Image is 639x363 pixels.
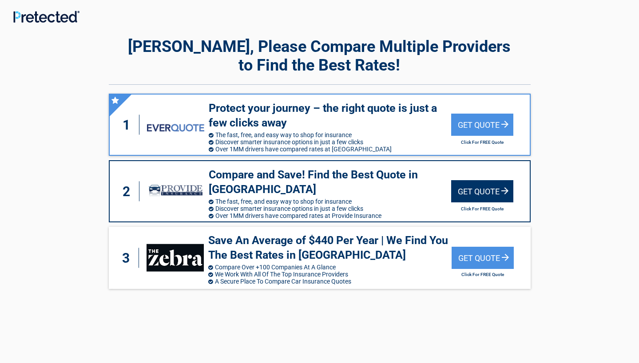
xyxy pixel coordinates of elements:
li: The fast, free, and easy way to shop for insurance [209,131,451,138]
li: Compare Over +100 Companies At A Glance [208,264,452,271]
li: Discover smarter insurance options in just a few clicks [209,138,451,146]
li: Discover smarter insurance options in just a few clicks [209,205,451,212]
h2: [PERSON_NAME], Please Compare Multiple Providers to Find the Best Rates! [109,37,531,75]
h3: Save An Average of $440 Per Year | We Find You The Best Rates in [GEOGRAPHIC_DATA] [208,233,452,262]
h2: Click For FREE Quote [452,272,514,277]
img: everquote's logo [147,124,204,131]
li: We Work With All Of The Top Insurance Providers [208,271,452,278]
li: The fast, free, and easy way to shop for insurance [209,198,451,205]
h3: Protect your journey – the right quote is just a few clicks away [209,101,451,130]
li: Over 1MM drivers have compared rates at Provide Insurance [209,212,451,219]
div: 2 [119,181,140,201]
h3: Compare and Save! Find the Best Quote in [GEOGRAPHIC_DATA] [209,168,451,197]
div: Get Quote [452,247,514,269]
li: A Secure Place To Compare Car Insurance Quotes [208,278,452,285]
img: thezebra's logo [147,244,204,272]
h2: Click For FREE Quote [451,206,513,211]
h2: Click For FREE Quote [451,140,513,145]
li: Over 1MM drivers have compared rates at [GEOGRAPHIC_DATA] [209,146,451,153]
img: Main Logo [13,11,79,23]
img: provide-insurance's logo [147,178,204,205]
div: 1 [119,115,140,135]
div: 3 [118,248,139,268]
div: Get Quote [451,114,513,136]
div: Get Quote [451,180,513,202]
